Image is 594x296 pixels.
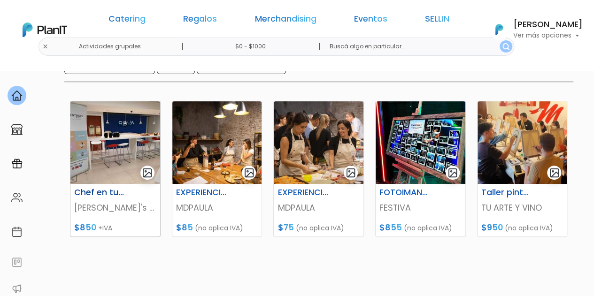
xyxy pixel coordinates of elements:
[11,192,23,203] img: people-662611757002400ad9ed0e3c099ab2801c6687ba6c219adb57efc949bc21e19d.svg
[478,101,567,184] img: thumb_D6814F5D-7A98-45F1-976D-876BABEF358B.jpeg
[278,202,360,214] p: MDPAULA
[42,44,48,50] img: close-6986928ebcb1d6c9903e3b54e860dbc4d054630f23adef3a32610726dff6a82b.svg
[170,188,232,197] h6: EXPERIENCIA GASTRONOMICA
[489,19,509,40] img: PlanIt Logo
[108,15,146,26] a: Catering
[375,101,466,237] a: gallery-light FOTOIMANES PARA EVENTOS FESTIVA $855 (no aplica IVA)
[278,222,293,233] span: $75
[48,9,135,27] div: ¿Necesitás ayuda?
[273,101,364,237] a: gallery-light EXPERIENCIA GASTRONOMICA 2 MDPAULA $75 (no aplica IVA)
[176,202,258,214] p: MDPAULA
[481,222,503,233] span: $950
[98,223,112,233] span: +IVA
[274,101,363,184] img: thumb_WhatsApp_Image_2025-04-01_at_15.31.48.jpeg
[11,124,23,135] img: marketplace-4ceaa7011d94191e9ded77b95e3339b90024bf715f7c57f8cf31f2d8c509eaba.svg
[11,257,23,268] img: feedback-78b5a0c8f98aac82b08bfc38622c3050aee476f2c9584af64705fc4e61158814.svg
[172,101,262,237] a: gallery-light EXPERIENCIA GASTRONOMICA MDPAULA $85 (no aplica IVA)
[374,188,436,197] h6: FOTOIMANES PARA EVENTOS
[354,15,387,26] a: Eventos
[74,222,96,233] span: $850
[295,223,344,233] span: (no aplica IVA)
[74,202,156,214] p: [PERSON_NAME]'s Coffee
[379,202,462,214] p: FESTIVA
[244,167,255,178] img: gallery-light
[272,188,334,197] h6: EXPERIENCIA GASTRONOMICA 2
[379,222,402,233] span: $855
[183,15,217,26] a: Regalos
[176,222,193,233] span: $85
[70,101,161,237] a: gallery-light Chef en tu Oficina [PERSON_NAME]'s Coffee $850 +IVA
[404,223,452,233] span: (no aplica IVA)
[549,167,560,178] img: gallery-light
[481,202,563,214] p: TU ARTE Y VINO
[181,41,183,52] p: |
[142,167,153,178] img: gallery-light
[195,223,243,233] span: (no aplica IVA)
[346,167,356,178] img: gallery-light
[376,101,465,184] img: thumb_WhatsApp_Image_2025-04-11_at_15.49.58__1_.jpeg
[447,167,458,178] img: gallery-light
[11,226,23,237] img: calendar-87d922413cdce8b2cf7b7f5f62616a5cf9e4887200fb71536465627b3292af00.svg
[502,43,509,50] img: search_button-432b6d5273f82d61273b3651a40e1bd1b912527efae98b1b7a1b2c0702e16a8d.svg
[476,188,538,197] h6: Taller pintura en la oficina
[505,223,553,233] span: (no aplica IVA)
[477,101,568,237] a: gallery-light Taller pintura en la oficina TU ARTE Y VINO $950 (no aplica IVA)
[11,158,23,169] img: campaigns-02234683943229c281be62815700db0a1741e53638e28bf9629b52c665b00959.svg
[69,188,131,197] h6: Chef en tu Oficina
[11,283,23,294] img: partners-52edf745621dab592f3b2c58e3bca9d71375a7ef29c3b500c9f145b62cc070d4.svg
[425,15,449,26] a: SELLIN
[255,15,316,26] a: Merchandising
[11,90,23,101] img: home-e721727adea9d79c4d83392d1f703f7f8bce08238fde08b1acbfd93340b81755.svg
[23,23,67,37] img: PlanIt Logo
[513,21,583,29] h6: [PERSON_NAME]
[172,101,262,184] img: thumb_WhatsApp_Image_2025-04-01_at_15.31.49__2_.jpeg
[483,17,583,42] button: PlanIt Logo [PERSON_NAME] Ver más opciones
[70,101,160,184] img: thumb_WhatsApp_Image_2022-05-03_at_13.49.04.jpeg
[318,41,320,52] p: |
[513,32,583,39] p: Ver más opciones
[322,38,514,56] input: Buscá algo en particular..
